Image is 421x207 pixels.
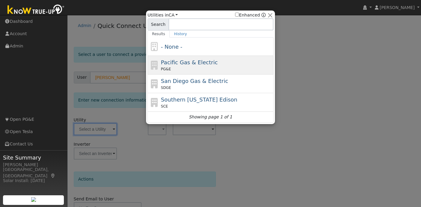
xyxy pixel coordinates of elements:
[380,5,415,10] span: [PERSON_NAME]
[148,18,169,30] span: Search
[169,13,178,17] a: CA
[161,66,171,72] span: PG&E
[161,78,228,84] span: San Diego Gas & Electric
[161,104,168,109] span: SCE
[161,85,171,90] span: SDGE
[3,162,64,168] div: [PERSON_NAME]
[161,44,182,50] span: - None -
[161,96,237,103] span: Southern [US_STATE] Edison
[3,166,64,179] div: [GEOGRAPHIC_DATA], [GEOGRAPHIC_DATA]
[31,197,36,202] img: retrieve
[3,154,64,162] span: Site Summary
[170,30,192,38] a: History
[161,59,218,65] span: Pacific Gas & Electric
[148,12,178,18] span: Utilities in
[235,13,239,17] input: Enhanced
[261,13,266,17] a: Enhanced Providers
[235,12,266,18] span: Show enhanced providers
[189,114,232,120] i: Showing page 1 of 1
[148,30,170,38] a: Results
[235,12,260,18] label: Enhanced
[4,3,67,17] img: Know True-Up
[3,178,64,184] div: Solar Install: [DATE]
[50,173,56,178] a: Map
